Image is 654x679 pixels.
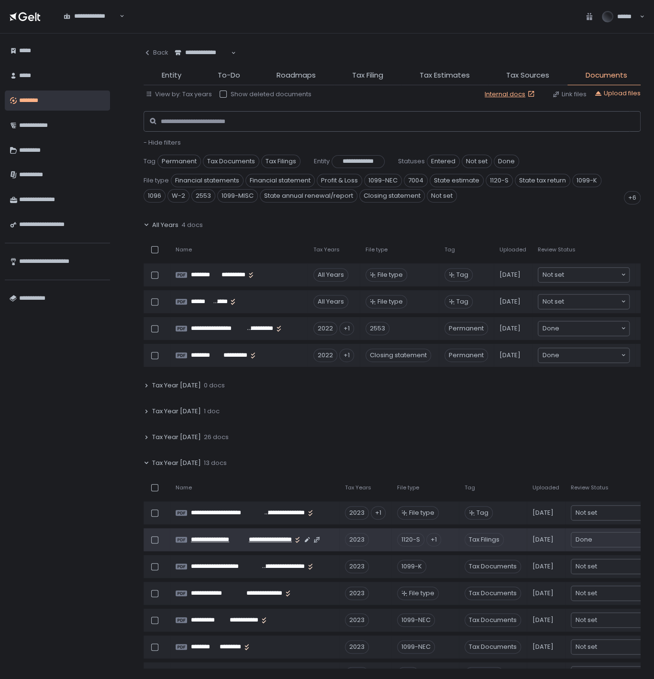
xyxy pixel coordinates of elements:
span: Roadmaps [277,70,316,81]
span: 1099-K [572,174,601,187]
span: 7004 [404,174,428,187]
span: 13 docs [204,459,227,467]
span: [DATE] [499,297,521,306]
span: Tag [144,157,155,166]
span: 0 docs [204,381,225,390]
span: Tax Estimates [420,70,470,81]
div: All Years [313,295,348,308]
div: Search for option [538,268,629,282]
span: File type [377,271,403,279]
span: Permanent [157,155,201,168]
span: Financial statements [171,174,244,187]
input: Search for option [597,642,653,652]
span: Permanent [444,322,488,335]
span: Tax Documents [465,560,521,573]
span: Tax Documents [203,155,259,168]
span: Uploaded [499,246,526,253]
div: Search for option [538,348,629,362]
input: Search for option [564,270,620,280]
div: 2553 [366,322,389,335]
span: Tax Filing [352,70,383,81]
span: State tax return [515,174,570,187]
span: 2553 [191,189,215,203]
input: Search for option [597,588,653,598]
div: 2023 [345,533,369,546]
div: 1099-K [397,560,426,573]
span: Tax Years [313,246,340,253]
div: +1 [339,349,354,362]
button: Back [144,43,168,62]
span: [DATE] [532,509,554,517]
span: Not set [543,270,564,280]
input: Search for option [597,508,653,518]
span: Statuses [398,157,425,166]
span: Not set [427,189,457,203]
span: W-2 [167,189,189,203]
div: +6 [624,191,641,204]
span: [DATE] [532,616,554,624]
button: Upload files [594,89,641,98]
span: Entity [314,157,330,166]
div: Search for option [57,7,124,26]
span: Name [176,246,192,253]
span: File type [366,246,388,253]
span: Uploaded [532,484,559,491]
div: +1 [339,322,354,335]
input: Search for option [559,324,620,333]
span: Done [494,155,519,168]
span: Not set [576,615,597,625]
span: 1 doc [204,407,220,416]
div: All Years [313,268,348,282]
input: Search for option [64,21,119,30]
div: 2022 [313,322,337,335]
span: Tax Year [DATE] [152,459,201,467]
div: 2023 [345,560,369,573]
span: Not set [576,562,597,571]
span: Entered [427,155,460,168]
span: Not set [576,588,597,598]
span: Not set [543,297,564,306]
span: Tax Documents [465,613,521,627]
span: Tag [477,509,488,517]
div: 1099-NEC [397,640,435,654]
span: Financial statement [245,174,315,187]
span: Closing statement [359,189,425,203]
span: 1096 [144,189,166,203]
span: Tax Filings [261,155,300,168]
span: Done [543,324,559,333]
span: File type [144,176,169,185]
div: 2022 [313,349,337,362]
span: Tax Year [DATE] [152,407,201,416]
button: Link files [552,90,587,99]
span: State estimate [430,174,484,187]
span: To-Do [218,70,240,81]
span: Tax Year [DATE] [152,381,201,390]
span: Tag [456,297,468,306]
span: 1120-S [486,174,513,187]
div: Closing statement [366,349,431,362]
span: [DATE] [532,589,554,598]
span: Entity [162,70,181,81]
input: Search for option [597,562,653,571]
div: 1120-S [397,533,424,546]
div: Back [144,48,168,57]
div: Search for option [168,43,236,63]
div: 2023 [345,506,369,520]
span: File type [397,484,419,491]
span: Not set [576,642,597,652]
button: View by: Tax years [145,90,212,99]
input: Search for option [597,615,653,625]
span: 4 docs [181,221,203,229]
div: Search for option [538,294,629,309]
span: Tax Sources [506,70,549,81]
span: 1099-NEC [364,174,402,187]
input: Search for option [175,57,230,67]
div: +1 [371,506,386,520]
span: Documents [586,70,627,81]
a: Internal docs [485,90,537,99]
div: 1099-NEC [397,613,435,627]
span: All Years [152,221,178,229]
span: Tag [444,246,455,253]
